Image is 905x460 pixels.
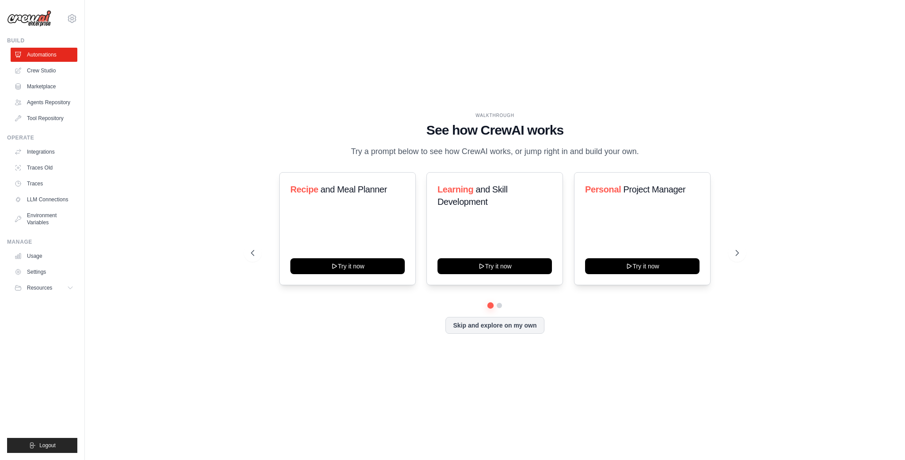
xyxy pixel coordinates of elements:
[623,185,685,194] span: Project Manager
[346,145,643,158] p: Try a prompt below to see how CrewAI works, or jump right in and build your own.
[11,192,77,207] a: LLM Connections
[11,208,77,230] a: Environment Variables
[7,134,77,141] div: Operate
[39,442,56,449] span: Logout
[11,161,77,175] a: Traces Old
[11,281,77,295] button: Resources
[7,10,51,27] img: Logo
[11,95,77,109] a: Agents Repository
[445,317,544,334] button: Skip and explore on my own
[11,249,77,263] a: Usage
[11,111,77,125] a: Tool Repository
[7,37,77,44] div: Build
[290,258,405,274] button: Try it now
[11,265,77,279] a: Settings
[27,284,52,291] span: Resources
[320,185,387,194] span: and Meal Planner
[11,48,77,62] a: Automations
[11,64,77,78] a: Crew Studio
[585,258,700,274] button: Try it now
[11,79,77,94] a: Marketplace
[437,185,473,194] span: Learning
[11,145,77,159] a: Integrations
[7,238,77,245] div: Manage
[7,438,77,453] button: Logout
[585,185,621,194] span: Personal
[290,185,318,194] span: Recipe
[251,112,739,119] div: WALKTHROUGH
[251,122,739,138] h1: See how CrewAI works
[437,258,552,274] button: Try it now
[11,177,77,191] a: Traces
